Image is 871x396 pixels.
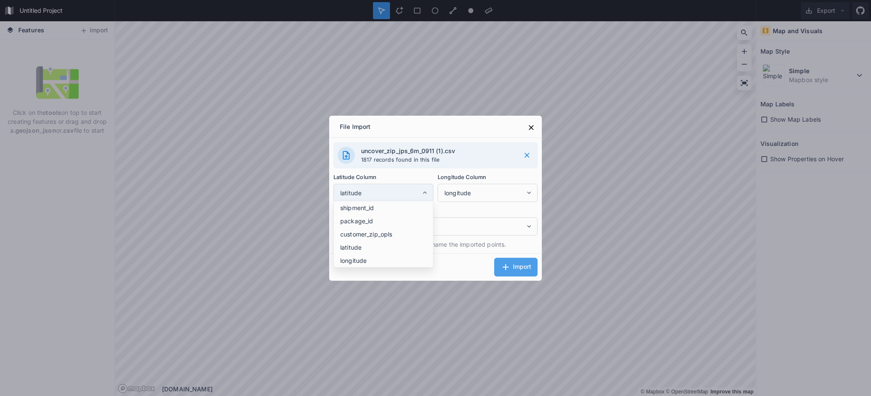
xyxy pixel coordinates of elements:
div: File Import [333,118,377,137]
h4: uncover_zip_jps_6m_0911 (1).csv [361,146,514,155]
label: Latitude Column [333,173,433,182]
span: longitude [340,256,431,265]
p: 1817 records found in this file [361,155,514,164]
span: Import [513,263,531,270]
span: package_id [340,217,431,225]
button: Import [494,258,538,276]
p: This column values will be used to name the imported points. [333,240,538,249]
span: latitude [340,243,431,252]
label: Longitude Column [438,173,538,182]
span: longitude [444,188,525,197]
label: Name Column (Optional) [333,206,538,215]
span: latitude [340,188,421,197]
span: customer_zip_opls [340,230,431,239]
span: shipment_id [340,203,431,212]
